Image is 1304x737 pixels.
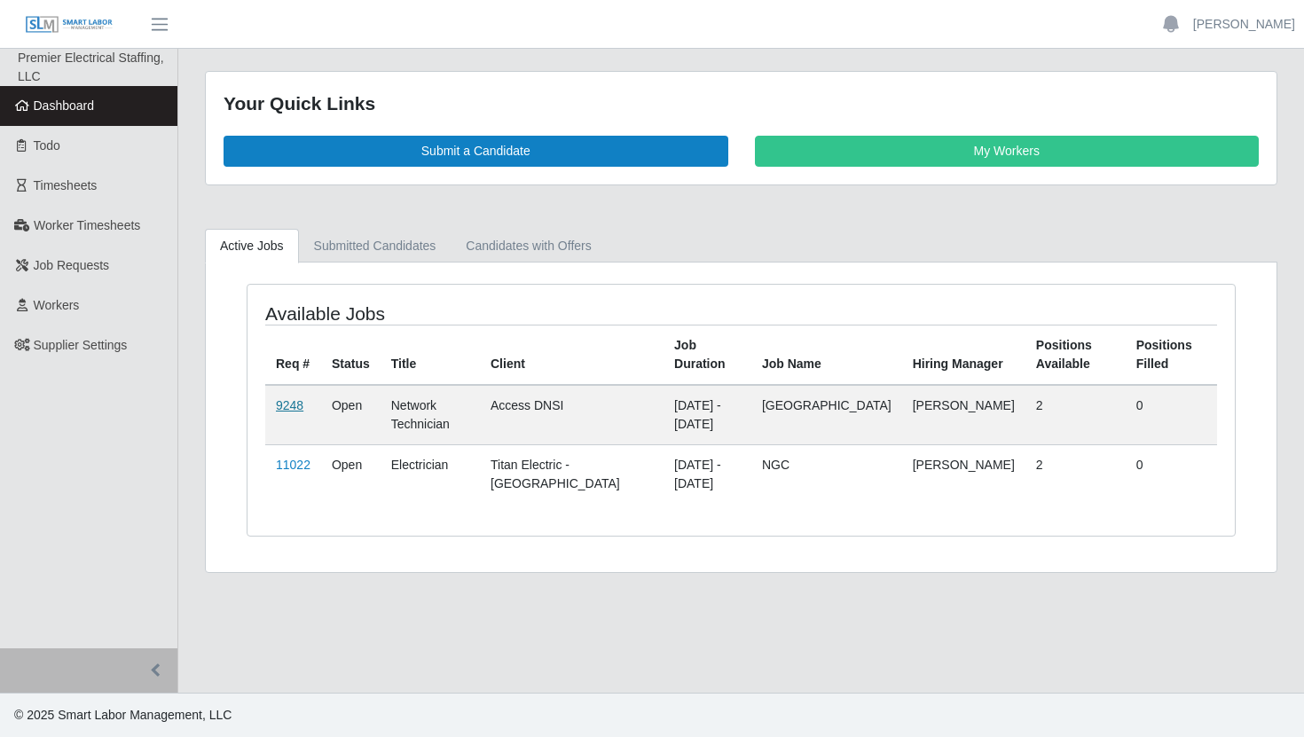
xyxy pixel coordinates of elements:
span: Job Requests [34,258,110,272]
td: NGC [751,444,902,504]
a: Submitted Candidates [299,229,452,263]
th: Title [381,325,480,385]
div: Your Quick Links [224,90,1259,118]
td: 2 [1025,444,1126,504]
a: Submit a Candidate [224,136,728,167]
td: [PERSON_NAME] [902,385,1025,445]
span: Timesheets [34,178,98,192]
td: Electrician [381,444,480,504]
th: Req # [265,325,321,385]
span: © 2025 Smart Labor Management, LLC [14,708,232,722]
a: [PERSON_NAME] [1193,15,1295,34]
span: Supplier Settings [34,338,128,352]
td: Titan Electric - [GEOGRAPHIC_DATA] [480,444,664,504]
td: [DATE] - [DATE] [664,385,751,445]
span: Premier Electrical Staffing, LLC [18,51,164,83]
th: Positions Filled [1126,325,1217,385]
td: Open [321,444,381,504]
td: 0 [1126,444,1217,504]
a: 9248 [276,398,303,412]
td: Network Technician [381,385,480,445]
td: Open [321,385,381,445]
a: Candidates with Offers [451,229,606,263]
th: Job Name [751,325,902,385]
a: Active Jobs [205,229,299,263]
th: Job Duration [664,325,751,385]
th: Hiring Manager [902,325,1025,385]
a: My Workers [755,136,1260,167]
th: Client [480,325,664,385]
td: 2 [1025,385,1126,445]
span: Worker Timesheets [34,218,140,232]
a: 11022 [276,458,310,472]
span: Workers [34,298,80,312]
h4: Available Jobs [265,302,647,325]
span: Dashboard [34,98,95,113]
th: Positions Available [1025,325,1126,385]
th: Status [321,325,381,385]
td: Access DNSI [480,385,664,445]
span: Todo [34,138,60,153]
td: [DATE] - [DATE] [664,444,751,504]
td: 0 [1126,385,1217,445]
img: SLM Logo [25,15,114,35]
td: [PERSON_NAME] [902,444,1025,504]
td: [GEOGRAPHIC_DATA] [751,385,902,445]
